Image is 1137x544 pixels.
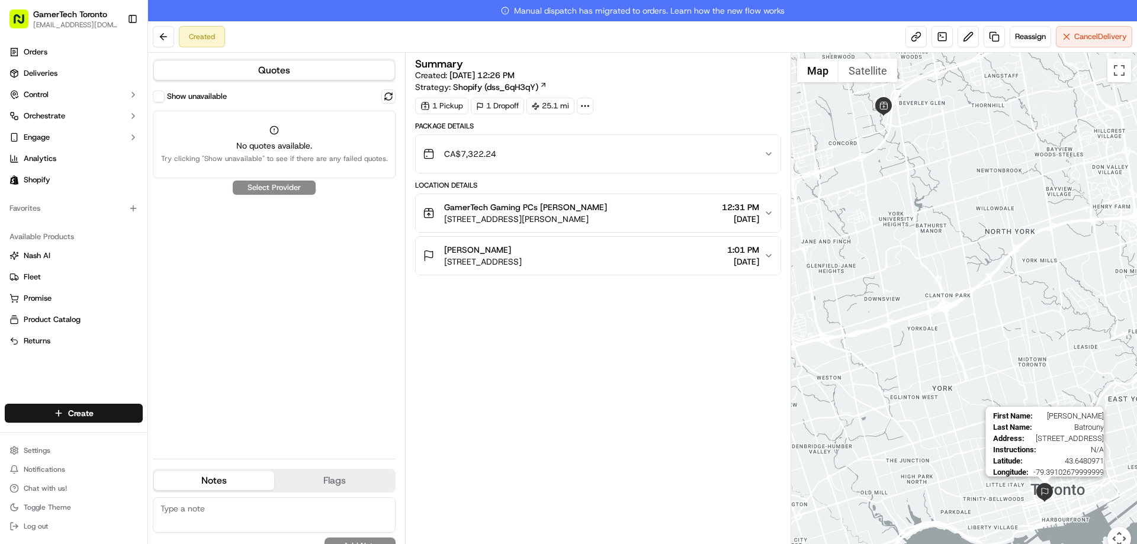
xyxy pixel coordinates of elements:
[161,154,388,163] span: Try clicking "Show unavailable" to see if there are any failed quotes.
[12,266,21,275] div: 📗
[415,81,547,93] div: Strategy:
[444,213,607,225] span: [STREET_ADDRESS][PERSON_NAME]
[1027,456,1103,465] span: 43.6480971
[9,250,138,261] a: Nash AI
[37,184,96,193] span: [PERSON_NAME]
[53,125,163,134] div: We're available if you need us!
[154,471,274,490] button: Notes
[727,244,759,256] span: 1:01 PM
[5,404,143,423] button: Create
[24,522,48,531] span: Log out
[274,471,394,490] button: Flags
[5,107,143,125] button: Orchestrate
[24,446,50,455] span: Settings
[12,47,216,66] p: Welcome 👋
[112,265,190,276] span: API Documentation
[24,216,33,226] img: 1736555255976-a54dd68f-1ca7-489b-9aae-adbdc363a1c4
[5,128,143,147] button: Engage
[5,199,143,218] div: Favorites
[415,59,463,69] h3: Summary
[5,227,143,246] div: Available Products
[24,111,65,121] span: Orchestrate
[471,98,524,114] div: 1 Dropoff
[1037,411,1103,420] span: [PERSON_NAME]
[993,468,1028,477] span: Longitude :
[1029,434,1103,443] span: [STREET_ADDRESS]
[416,135,780,173] button: CA$7,322.24
[5,310,143,329] button: Product Catalog
[25,113,46,134] img: 9188753566659_6852d8bf1fb38e338040_72.png
[24,250,50,261] span: Nash AI
[24,265,91,276] span: Knowledge Base
[24,503,71,512] span: Toggle Theme
[722,201,759,213] span: 12:31 PM
[105,184,129,193] span: [DATE]
[5,170,143,189] a: Shopify
[201,117,216,131] button: Start new chat
[24,68,57,79] span: Deliveries
[5,149,143,168] a: Analytics
[1036,423,1103,432] span: Batrouny
[1040,445,1103,454] span: N/A
[993,445,1036,454] span: Instructions :
[24,89,49,100] span: Control
[5,442,143,459] button: Settings
[31,76,213,89] input: Got a question? Start typing here...
[98,184,102,193] span: •
[1107,59,1131,82] button: Toggle fullscreen view
[5,461,143,478] button: Notifications
[727,256,759,268] span: [DATE]
[24,293,52,304] span: Promise
[416,194,780,232] button: GamerTech Gaming PCs [PERSON_NAME][STREET_ADDRESS][PERSON_NAME]12:31 PM[DATE]
[1074,31,1127,42] span: Cancel Delivery
[444,201,607,213] span: GamerTech Gaming PCs [PERSON_NAME]
[95,260,195,281] a: 💻API Documentation
[415,98,468,114] div: 1 Pickup
[1056,26,1132,47] button: CancelDelivery
[5,480,143,497] button: Chat with us!
[9,314,138,325] a: Product Catalog
[5,268,143,287] button: Fleet
[9,336,138,346] a: Returns
[1033,468,1103,477] span: -79.39102679999999
[24,465,65,474] span: Notifications
[33,8,107,20] button: GamerTech Toronto
[5,5,123,33] button: GamerTech Toronto[EMAIL_ADDRESS][DOMAIN_NAME]
[839,59,897,82] button: Show satellite imagery
[416,237,780,275] button: [PERSON_NAME][STREET_ADDRESS]1:01 PM[DATE]
[5,331,143,350] button: Returns
[7,260,95,281] a: 📗Knowledge Base
[24,484,67,493] span: Chat with us!
[1015,31,1046,42] span: Reassign
[118,294,143,302] span: Pylon
[105,215,129,225] span: [DATE]
[24,184,33,194] img: 1736555255976-a54dd68f-1ca7-489b-9aae-adbdc363a1c4
[415,181,781,190] div: Location Details
[5,289,143,308] button: Promise
[24,47,47,57] span: Orders
[161,140,388,152] span: No quotes available.
[993,434,1024,443] span: Address :
[12,113,33,134] img: 1736555255976-a54dd68f-1ca7-489b-9aae-adbdc363a1c4
[154,61,394,80] button: Quotes
[24,336,50,346] span: Returns
[9,175,19,185] img: Shopify logo
[24,132,50,143] span: Engage
[9,272,138,282] a: Fleet
[167,91,227,102] label: Show unavailable
[68,407,94,419] span: Create
[5,85,143,104] button: Control
[24,153,56,164] span: Analytics
[98,215,102,225] span: •
[526,98,574,114] div: 25.1 mi
[453,81,538,93] span: Shopify (dss_6qH3qY)
[415,69,515,81] span: Created:
[5,246,143,265] button: Nash AI
[501,5,785,17] span: Manual dispatch has migrated to orders. Learn how the new flow works
[993,456,1022,465] span: Latitude :
[12,172,31,191] img: Masood Aslam
[33,20,118,30] button: [EMAIL_ADDRESS][DOMAIN_NAME]
[797,59,839,82] button: Show street map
